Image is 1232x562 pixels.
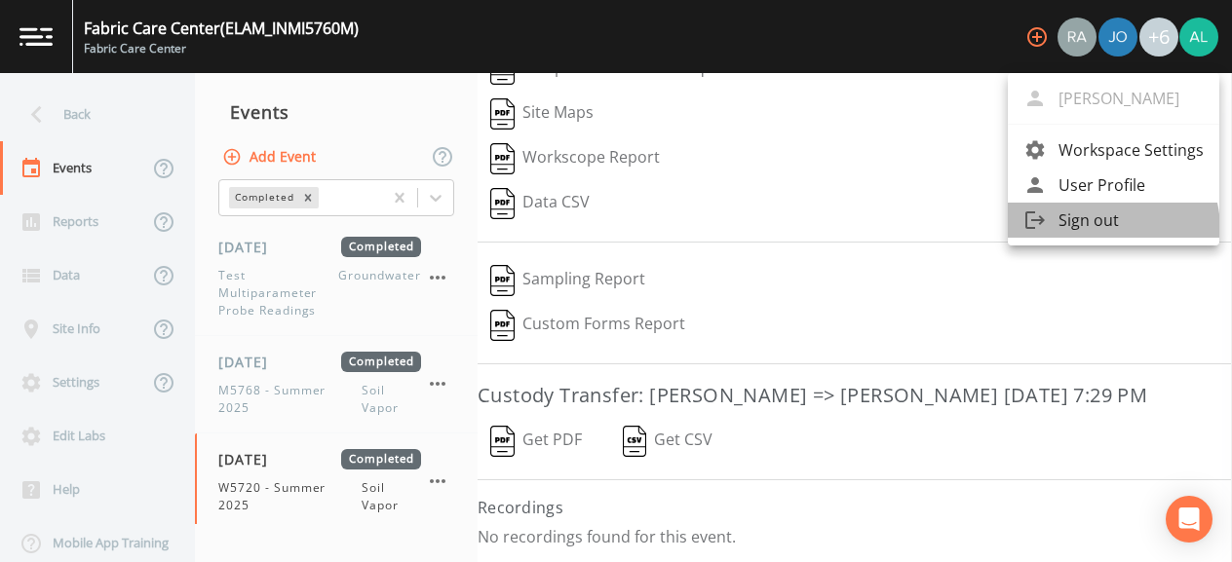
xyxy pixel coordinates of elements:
a: Workspace Settings [1008,132,1219,168]
span: Sign out [1059,208,1204,232]
span: User Profile [1059,173,1204,197]
span: Workspace Settings [1059,138,1204,162]
a: User Profile [1008,168,1219,203]
div: Open Intercom Messenger [1166,496,1213,543]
